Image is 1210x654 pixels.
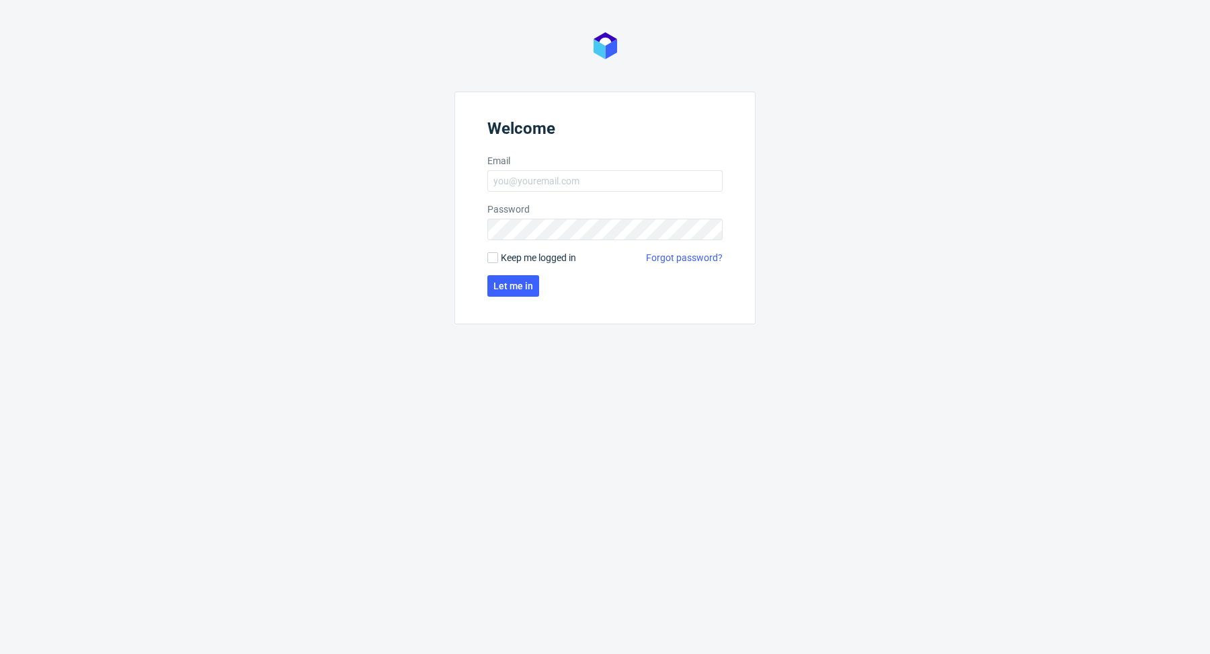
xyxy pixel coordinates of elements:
a: Forgot password? [646,251,723,264]
label: Email [487,154,723,168]
input: you@youremail.com [487,170,723,192]
header: Welcome [487,119,723,143]
span: Let me in [493,281,533,291]
button: Let me in [487,275,539,297]
span: Keep me logged in [501,251,576,264]
label: Password [487,203,723,216]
